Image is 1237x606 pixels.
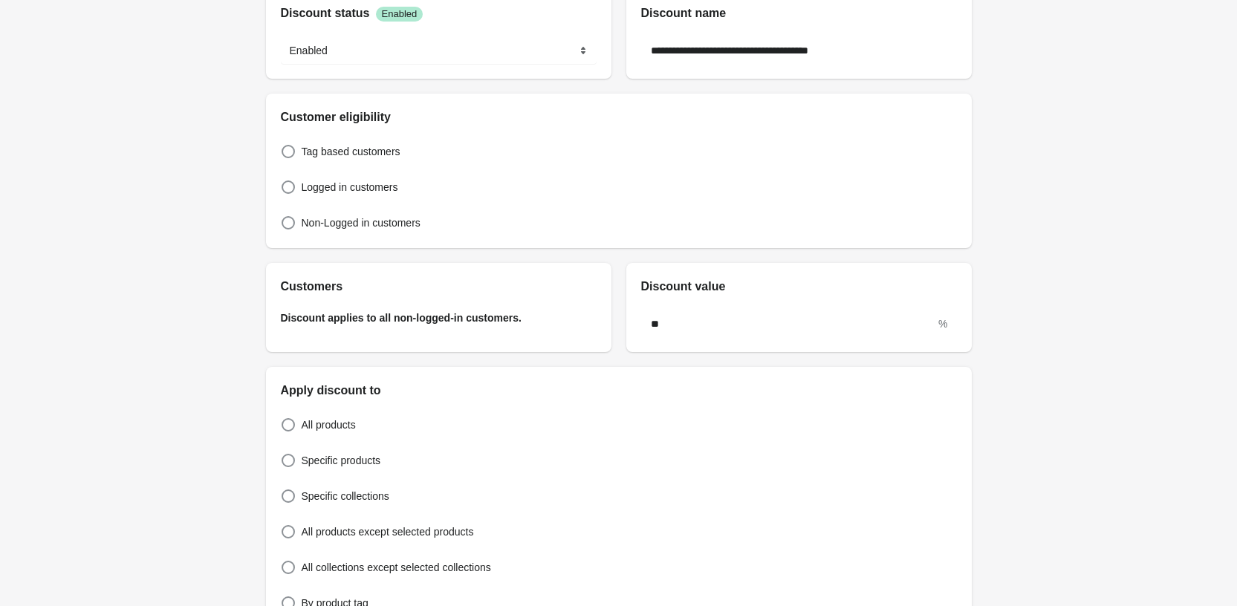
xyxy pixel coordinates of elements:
span: Specific products [302,453,381,468]
span: Discount applies to all non-logged-in customers. [281,312,522,324]
span: All collections except selected collections [302,560,491,575]
h2: Discount status [281,4,370,22]
span: Specific collections [302,489,389,504]
h2: Discount value [641,278,957,296]
h2: Customers [281,278,597,296]
h2: Discount name [641,4,957,22]
span: Enabled [382,8,418,20]
h2: Customer eligibility [281,108,957,126]
span: Tag based customers [302,144,400,159]
span: All products [302,417,356,432]
span: Logged in customers [302,180,398,195]
span: Non-Logged in customers [302,215,421,230]
span: All products except selected products [302,524,474,539]
h2: Apply discount to [281,382,957,400]
div: % [938,315,947,333]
